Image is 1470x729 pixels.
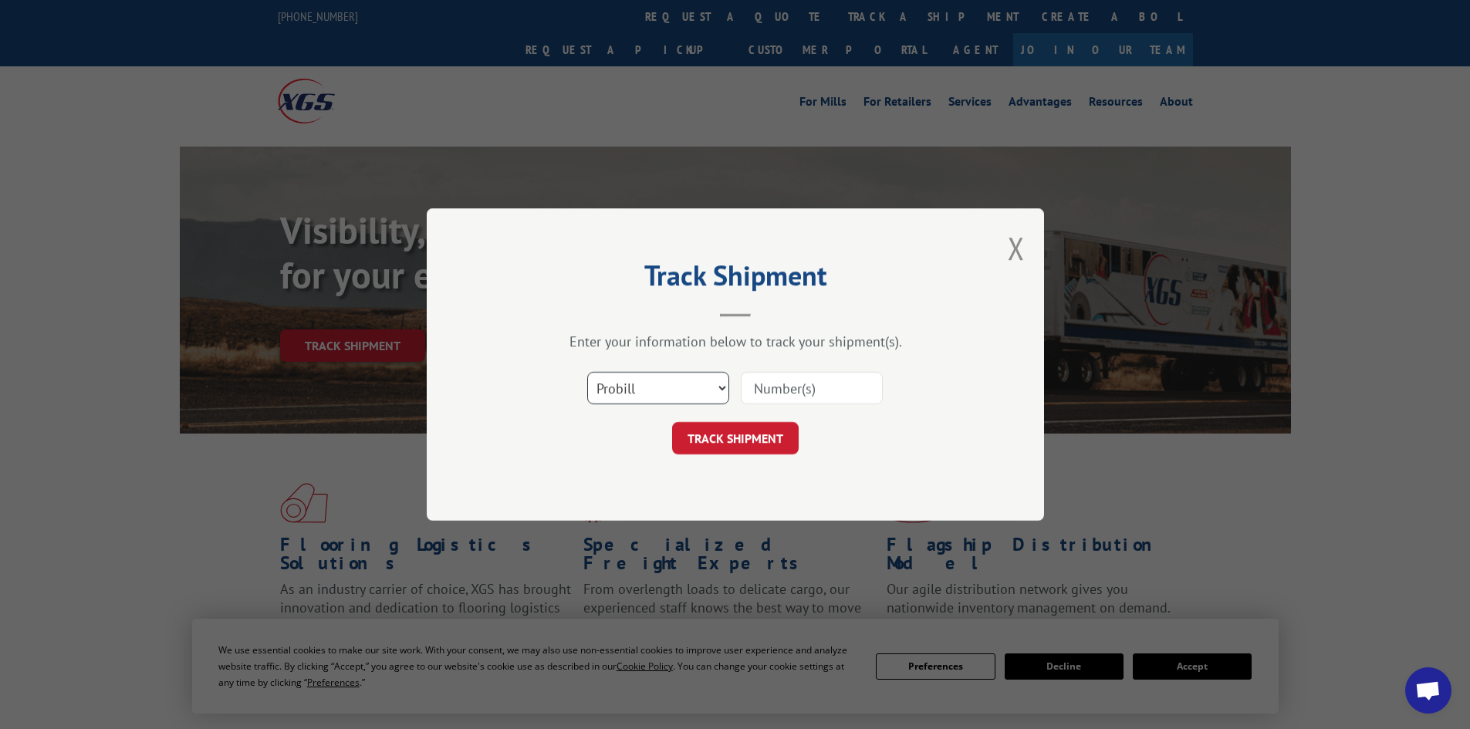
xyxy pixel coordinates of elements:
input: Number(s) [741,372,883,404]
h2: Track Shipment [504,265,967,294]
div: Open chat [1405,667,1451,714]
button: TRACK SHIPMENT [672,422,799,454]
div: Enter your information below to track your shipment(s). [504,332,967,350]
button: Close modal [1008,228,1025,268]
